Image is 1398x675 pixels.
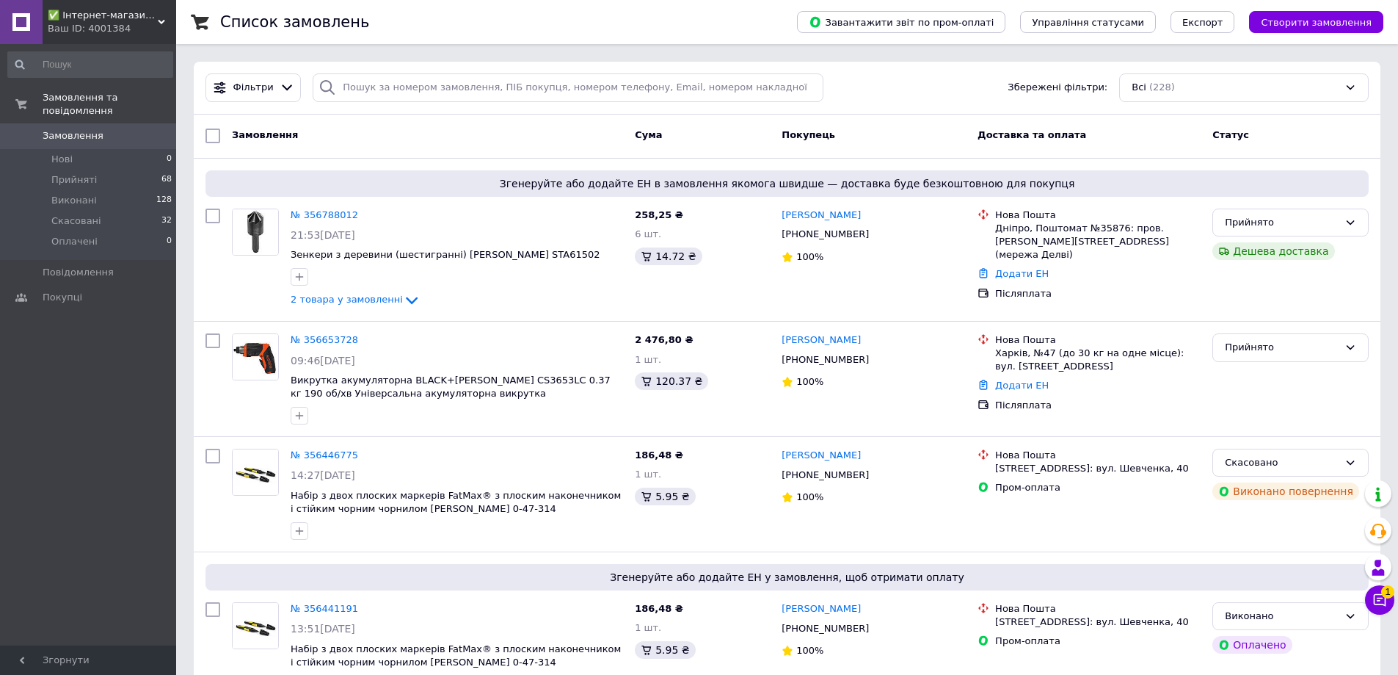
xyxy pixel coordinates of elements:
span: Набір з двох плоских маркерів FatMax® з плоским наконечником і стійким чорним чорнилом [PERSON_NA... [291,643,621,668]
div: Пром-оплата [995,481,1201,494]
div: Виконано повернення [1212,483,1359,500]
span: 186,48 ₴ [635,603,683,614]
button: Чат з покупцем1 [1365,585,1394,615]
div: Нова Пошта [995,602,1201,616]
a: Додати ЕН [995,380,1049,391]
button: Управління статусами [1020,11,1156,33]
a: № 356446775 [291,450,358,461]
span: 1 шт. [635,469,661,480]
span: Нові [51,153,73,166]
span: ✅ Інтернет-магазин: DeWALT 🔸 BLACK+DECKER 🔸 STANLEY 🔸 EnerSol 🔸 SEQUOIA 🔸 STIGA 🔸 SOLO [48,9,158,22]
span: 2 товара у замовленні [291,295,403,306]
span: Замовлення та повідомлення [43,91,176,118]
span: Повідомлення [43,266,114,279]
a: [PERSON_NAME] [782,209,861,223]
span: Замовлення [232,129,298,140]
span: 100% [796,376,823,387]
span: Створити замовлення [1261,17,1372,28]
a: Фото товару [232,602,279,649]
a: [PERSON_NAME] [782,333,861,347]
a: Викрутка акумуляторна BLACK+[PERSON_NAME] CS3653LC 0.37 кг 190 об/хв Універсальна акумуляторна ви... [291,375,611,400]
span: 1 [1381,585,1394,599]
span: Управління статусами [1032,17,1144,28]
div: [STREET_ADDRESS]: вул. Шевченка, 40 [995,462,1201,475]
div: [PHONE_NUMBER] [779,225,872,244]
input: Пошук за номером замовлення, ПІБ покупця, номером телефону, Email, номером накладної [313,73,823,102]
a: Фото товару [232,449,279,496]
span: 32 [161,214,172,228]
div: Скасовано [1225,455,1339,471]
span: Виконані [51,194,97,207]
span: 186,48 ₴ [635,450,683,461]
div: Харків, №47 (до 30 кг на одне місце): вул. [STREET_ADDRESS] [995,347,1201,373]
a: № 356788012 [291,209,358,220]
span: 2 476,80 ₴ [635,334,693,345]
a: Фото товару [232,209,279,256]
div: Дешева доставка [1212,242,1334,260]
span: 6 шт. [635,228,661,239]
img: Фото товару [233,209,278,255]
div: Прийнято [1225,340,1339,355]
div: [PHONE_NUMBER] [779,619,872,638]
span: 100% [796,645,823,656]
h1: Список замовлень [220,13,369,31]
div: Прийнято [1225,215,1339,231]
div: [PHONE_NUMBER] [779,466,872,485]
span: 258,25 ₴ [635,209,683,220]
span: Завантажити звіт по пром-оплаті [809,15,994,29]
span: Покупці [43,291,82,304]
div: Післяплата [995,399,1201,412]
div: Нова Пошта [995,449,1201,462]
a: Створити замовлення [1234,16,1383,27]
span: 1 шт. [635,622,661,633]
span: Збережені фільтри: [1008,81,1107,95]
span: 0 [167,153,172,166]
img: Фото товару [233,450,278,495]
span: 100% [796,491,823,502]
span: Скасовані [51,214,101,228]
a: [PERSON_NAME] [782,449,861,463]
span: Прийняті [51,173,97,187]
input: Пошук [7,51,173,78]
span: 13:51[DATE] [291,623,355,635]
span: Згенеруйте або додайте ЕН в замовлення якомога швидше — доставка буде безкоштовною для покупця [211,176,1363,191]
div: Пром-оплата [995,635,1201,648]
span: 21:53[DATE] [291,229,355,241]
div: [STREET_ADDRESS]: вул. Шевченка, 40 [995,616,1201,629]
span: 14:27[DATE] [291,469,355,481]
div: Дніпро, Поштомат №35876: пров. [PERSON_NAME][STREET_ADDRESS] (мережа Делві) [995,222,1201,262]
span: Експорт [1182,17,1223,28]
span: 128 [156,194,172,207]
span: 1 шт. [635,354,661,365]
span: 100% [796,251,823,262]
div: Нова Пошта [995,333,1201,347]
span: 68 [161,173,172,187]
span: Покупець [782,129,835,140]
div: 5.95 ₴ [635,488,695,505]
a: Зенкери з деревини (шестигранні) [PERSON_NAME] STA61502 [291,249,600,260]
div: 14.72 ₴ [635,248,702,265]
button: Експорт [1171,11,1235,33]
span: Фільтри [233,81,274,95]
span: Набір з двох плоских маркерів FatMax® з плоским наконечником і стійким чорним чорнилом [PERSON_NA... [291,490,621,515]
span: Доставка та оплата [977,129,1086,140]
a: 2 товара у замовленні [291,294,421,305]
img: Фото товару [233,603,278,649]
button: Завантажити звіт по пром-оплаті [797,11,1005,33]
a: [PERSON_NAME] [782,602,861,616]
span: 09:46[DATE] [291,355,355,367]
a: № 356441191 [291,603,358,614]
img: Фото товару [233,334,278,380]
span: Cума [635,129,662,140]
span: Замовлення [43,129,103,142]
span: Згенеруйте або додайте ЕН у замовлення, щоб отримати оплату [211,570,1363,585]
span: Всі [1132,81,1146,95]
div: Виконано [1225,609,1339,624]
a: Додати ЕН [995,268,1049,279]
div: Ваш ID: 4001384 [48,22,176,35]
div: [PHONE_NUMBER] [779,350,872,369]
div: 120.37 ₴ [635,372,708,390]
span: 0 [167,235,172,248]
